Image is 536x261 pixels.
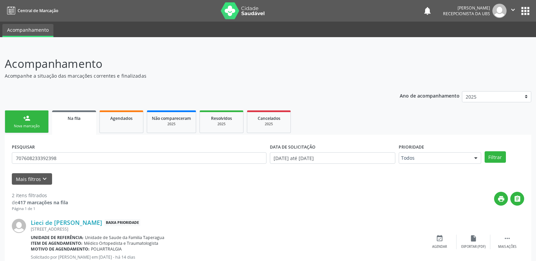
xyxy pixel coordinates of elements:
[18,8,58,14] span: Central de Marcação
[12,152,266,164] input: Nome, CNS
[507,4,519,18] button: 
[492,4,507,18] img: img
[5,72,373,79] p: Acompanhe a situação das marcações correntes e finalizadas
[31,240,83,246] b: Item de agendamento:
[12,199,68,206] div: de
[270,142,316,152] label: DATA DE SOLICITAÇÃO
[31,246,90,252] b: Motivo de agendamento:
[85,235,164,240] span: Unidade de Saude da Familia Taperagua
[258,115,280,121] span: Cancelados
[432,244,447,249] div: Agendar
[399,142,424,152] label: Prioridade
[31,254,423,260] p: Solicitado por [PERSON_NAME] em [DATE] - há 14 dias
[104,219,140,226] span: Baixa Prioridade
[12,142,35,152] label: PESQUISAR
[252,122,286,127] div: 2025
[510,192,524,206] button: 
[205,122,238,127] div: 2025
[31,235,84,240] b: Unidade de referência:
[485,151,506,163] button: Filtrar
[84,240,158,246] span: Médico Ortopedista e Traumatologista
[23,114,30,122] div: person_add
[10,124,44,129] div: Nova marcação
[470,235,477,242] i: insert_drive_file
[12,206,68,212] div: Página 1 de 1
[401,155,467,161] span: Todos
[31,226,423,232] div: [STREET_ADDRESS]
[41,175,48,183] i: keyboard_arrow_down
[12,173,52,185] button: Mais filtroskeyboard_arrow_down
[423,6,432,16] button: notifications
[2,24,53,37] a: Acompanhamento
[91,246,122,252] span: POLIARTRALGIA
[18,199,68,206] strong: 417 marcações na fila
[497,195,505,203] i: print
[270,152,395,164] input: Selecione um intervalo
[504,235,511,242] i: 
[5,55,373,72] p: Acompanhamento
[12,219,26,233] img: img
[509,6,517,14] i: 
[443,5,490,11] div: [PERSON_NAME]
[152,115,191,121] span: Não compareceram
[514,195,521,203] i: 
[494,192,508,206] button: print
[110,115,133,121] span: Agendados
[498,244,516,249] div: Mais ações
[152,122,191,127] div: 2025
[12,192,68,199] div: 2 itens filtrados
[436,235,443,242] i: event_available
[5,5,58,16] a: Central de Marcação
[211,115,232,121] span: Resolvidos
[68,115,80,121] span: Na fila
[461,244,486,249] div: Exportar (PDF)
[519,5,531,17] button: apps
[443,11,490,17] span: Recepcionista da UBS
[400,91,460,100] p: Ano de acompanhamento
[31,219,102,226] a: Lieci de [PERSON_NAME]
